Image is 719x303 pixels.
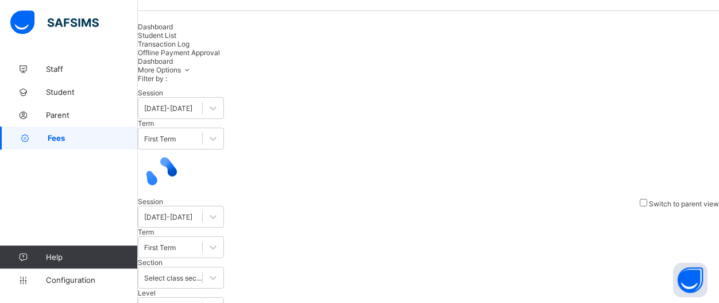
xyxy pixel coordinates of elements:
img: safsims [10,10,99,34]
span: Section [138,258,163,267]
span: Level [138,289,156,297]
span: Fees [48,133,138,143]
div: First Term [144,135,176,143]
span: Filter by : [138,74,167,83]
span: Offline Payment Approval [138,48,220,57]
span: Dashboard [138,57,173,66]
span: Student List [138,31,176,40]
span: Term [138,119,154,128]
button: Open asap [673,263,708,297]
span: Configuration [46,275,137,285]
span: Transaction Log [138,40,190,48]
span: Help [46,252,137,262]
span: More Options [138,66,192,74]
div: Select class section [144,274,203,282]
span: Session [138,89,163,97]
div: First Term [144,243,176,252]
span: Dashboard [138,22,173,31]
span: Term [138,228,154,236]
span: Parent [46,110,138,120]
span: Session [138,197,163,206]
span: Staff [46,64,138,74]
label: Switch to parent view [649,200,719,208]
span: Student [46,87,138,97]
div: [DATE]-[DATE] [144,213,192,221]
div: [DATE]-[DATE] [144,104,192,113]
